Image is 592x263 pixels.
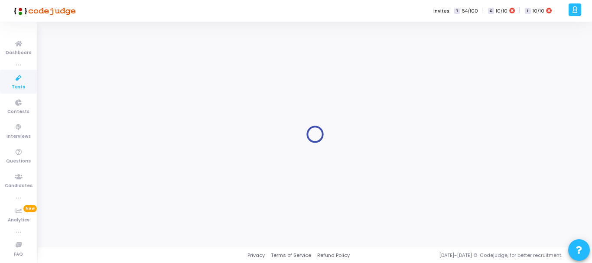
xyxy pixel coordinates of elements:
[5,182,33,190] span: Candidates
[433,7,451,15] label: Invites:
[7,108,29,116] span: Contests
[317,252,350,259] a: Refund Policy
[11,2,76,19] img: logo
[23,205,37,212] span: New
[496,7,507,15] span: 10/10
[454,8,460,14] span: T
[533,7,544,15] span: 10/10
[12,84,25,91] span: Tests
[7,133,31,140] span: Interviews
[247,252,265,259] a: Privacy
[519,6,520,15] span: |
[271,252,311,259] a: Terms of Service
[488,8,494,14] span: C
[482,6,484,15] span: |
[525,8,530,14] span: I
[8,217,29,224] span: Analytics
[14,251,23,258] span: FAQ
[6,158,31,165] span: Questions
[462,7,478,15] span: 64/100
[6,49,32,57] span: Dashboard
[350,252,581,259] div: [DATE]-[DATE] © Codejudge, for better recruitment.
